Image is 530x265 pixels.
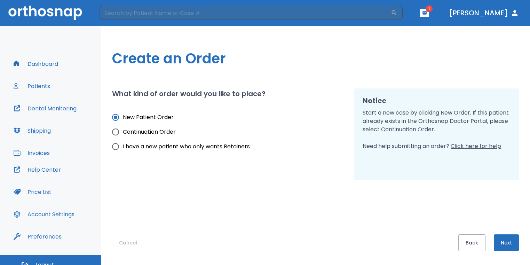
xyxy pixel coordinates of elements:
img: Orthosnap [8,6,82,20]
span: 1 [426,5,433,12]
button: Dental Monitoring [9,100,81,117]
button: Patients [9,78,54,94]
button: Help Center [9,161,65,178]
button: Back [458,234,485,251]
span: I have a new patient who only wants Retainers [123,142,250,151]
button: Shipping [9,122,55,139]
span: Click here for help [451,142,501,150]
button: Price List [9,184,56,200]
p: Start a new case by clicking New Order. If this patient already exists in the Orthosnap Doctor Po... [363,109,511,150]
button: [PERSON_NAME] [446,7,522,19]
input: Search by Patient Name or Case # [100,6,391,20]
button: Invoices [9,145,54,161]
button: Account Settings [9,206,79,223]
button: Dashboard [9,55,62,72]
h1: Create an Order [112,48,519,69]
span: Continuation Order [123,128,176,136]
button: Next [494,234,519,251]
span: New Patient Order [123,113,174,122]
button: Cancel [112,234,144,251]
h2: What kind of order would you like to place? [112,88,266,99]
h2: Notice [363,95,511,106]
button: Preferences [9,228,66,245]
